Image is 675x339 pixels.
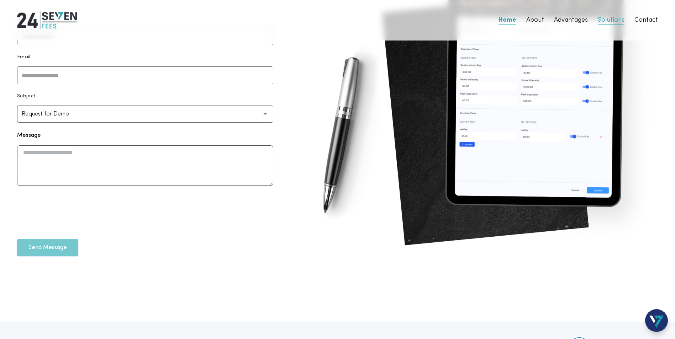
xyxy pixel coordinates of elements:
[598,15,624,25] a: Solutions
[22,110,80,118] p: Request for Demo
[17,145,273,186] textarea: Message
[17,67,273,84] input: Email
[526,15,544,25] a: About
[17,131,41,140] label: Message
[634,15,658,25] a: Contact
[499,15,516,25] a: Home
[554,15,588,25] a: Advantages
[17,11,77,29] img: 24|Seven Fees Logo
[17,93,36,100] p: Subject
[17,54,31,61] p: Email
[17,239,78,256] button: Send Message
[17,106,273,123] button: Request for Demo
[17,194,125,222] iframe: reCAPTCHA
